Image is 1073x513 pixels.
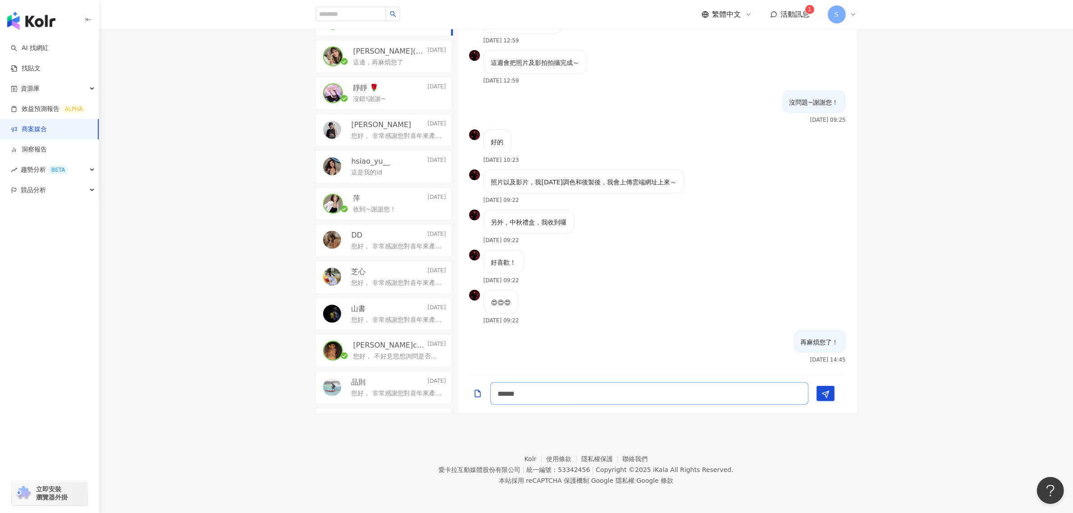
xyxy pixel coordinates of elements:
[491,137,504,147] p: 好的
[7,12,55,30] img: logo
[428,304,446,314] p: [DATE]
[592,466,594,473] span: |
[808,6,812,13] span: 1
[484,157,519,163] p: [DATE] 10:23
[353,58,404,67] p: 這邊，再麻煩您了
[484,317,519,324] p: [DATE] 09:22
[14,486,32,500] img: chrome extension
[353,95,386,104] p: 沒錯!謝謝~
[428,377,446,387] p: [DATE]
[48,165,68,174] div: BETA
[390,11,396,17] span: search
[469,50,480,61] img: KOL Avatar
[324,84,342,102] img: KOL Avatar
[428,46,446,56] p: [DATE]
[352,304,366,314] p: 山書
[484,277,519,284] p: [DATE] 09:22
[653,466,668,473] a: iKala
[781,10,810,18] span: 活動訊息
[428,83,446,93] p: [DATE]
[352,267,366,277] p: 芝心
[473,383,482,404] button: Add a file
[352,377,366,387] p: 品則
[546,455,581,463] a: 使用條款
[810,357,846,363] p: [DATE] 14:45
[323,378,341,396] img: KOL Avatar
[353,352,443,361] p: 您好， 不好意思想詢問是否有地址可以收貨呢，謝謝您！
[353,193,361,203] p: 萍
[352,316,443,325] p: 您好， 非常感謝您對喜年來產品的支持與喜愛！經評估後，認為您的形象及發佈內容符合的黃紫地瓜蛋捲以及減糖蛋捲的產品訴求，有意願與您進行進一步的合作。 然而在確認合作前，想先與您確認是否知道此次合作...
[491,58,580,68] p: 這週會把照片及影拍拍攝完成～
[469,129,480,140] img: KOL Avatar
[591,477,635,484] a: Google 隱私權
[428,230,446,240] p: [DATE]
[469,210,480,220] img: KOL Avatar
[484,197,519,203] p: [DATE] 09:22
[712,9,741,19] span: 繁體中文
[835,9,839,19] span: S
[801,337,839,347] p: 再麻煩您了！
[21,78,40,99] span: 資源庫
[21,180,46,200] span: 競品分析
[324,47,342,65] img: KOL Avatar
[12,481,87,505] a: chrome extension立即安裝 瀏覽器外掛
[352,132,443,141] p: 您好， 非常感謝您對喜年來產品的支持與喜愛！經評估後，認為您的形象及發佈內容符合減糖蛋捲的產品訴求，有意願與您進行進一步的合作。 然而在確認合作前，想先與您確認是否知道此次合作為「無酬互惠」的呢...
[525,455,546,463] a: Kolr
[428,193,446,203] p: [DATE]
[469,169,480,180] img: KOL Avatar
[484,78,519,84] p: [DATE] 12:59
[11,64,41,73] a: 找貼文
[635,477,637,484] span: |
[353,205,397,214] p: 收到~謝謝您！
[352,279,443,288] p: 您好， 非常感謝您對喜年來產品的支持與喜愛！經評估後，認為您的形象及發佈內容符合減糖蛋捲的產品訴求，有意願與您進行進一步的合作。 然而在確認合作前，想先與您確認是否知道此次合作為「無酬互惠」的呢...
[491,217,567,227] p: 另外，中秋禮盒，我收到囉
[484,37,519,44] p: [DATE] 12:59
[810,117,846,123] p: [DATE] 09:25
[581,455,623,463] a: 隱私權保護
[622,455,648,463] a: 聯絡我們
[428,267,446,277] p: [DATE]
[805,5,814,14] sup: 1
[469,290,480,301] img: KOL Avatar
[428,340,446,350] p: [DATE]
[491,177,676,187] p: 照片以及影片，我[DATE]調色和後製後，我會上傳雲端網址上來～
[484,237,519,243] p: [DATE] 09:22
[353,340,426,350] p: [PERSON_NAME]ᴄʜᴇɴ
[11,44,49,53] a: searchAI 找網紅
[499,475,673,486] span: 本站採用 reCAPTCHA 保護機制
[352,230,363,240] p: DD
[324,195,342,213] img: KOL Avatar
[428,156,446,166] p: [DATE]
[1037,477,1064,504] iframe: Help Scout Beacon - Open
[352,242,443,251] p: 您好， 非常感謝您對喜年來產品的支持與喜愛！經評估後，認為您的形象符合85減糖蛋捲的產品訴求，有意願與您進行進一步的合作。 然而在確認合作前，想先與您確認是否知道此次合作為「無酬互惠」的呢？若確...
[11,105,86,114] a: 效益預測報告ALPHA
[522,466,525,473] span: |
[11,145,47,154] a: 洞察報告
[817,386,835,401] button: Send
[353,83,379,93] p: 靜靜 🌹
[36,485,68,501] span: 立即安裝 瀏覽器外掛
[11,125,47,134] a: 商案媒合
[438,466,521,473] div: 愛卡拉互動媒體股份有限公司
[323,157,341,175] img: KOL Avatar
[352,120,411,130] p: [PERSON_NAME]
[428,120,446,130] p: [DATE]
[789,97,839,107] p: 沒問題~謝謝您！
[11,167,17,173] span: rise
[596,466,733,473] div: Copyright © 2025 All Rights Reserved.
[21,160,68,180] span: 趨勢分析
[352,168,383,177] p: 這是我的id
[491,298,511,307] p: 😍😍😍
[352,389,443,398] p: 您好， 非常感謝您對喜年來產品的支持與喜愛！經評估後，認為您的形象及發佈內容符合的減糖蛋捲的產品訴求，有意願與您進行進一步的合作。 然而在確認合作前，想先與您確認是否知道此次合作為「無酬互惠」的...
[589,477,591,484] span: |
[636,477,673,484] a: Google 條款
[324,342,342,360] img: KOL Avatar
[469,250,480,261] img: KOL Avatar
[352,156,390,166] p: hsiao_yu__
[526,466,590,473] div: 統一編號：53342456
[491,257,516,267] p: 好喜歡！
[323,121,341,139] img: KOL Avatar
[353,46,426,56] p: [PERSON_NAME](๑❛ᴗ❛๑)۶
[323,305,341,323] img: KOL Avatar
[323,231,341,249] img: KOL Avatar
